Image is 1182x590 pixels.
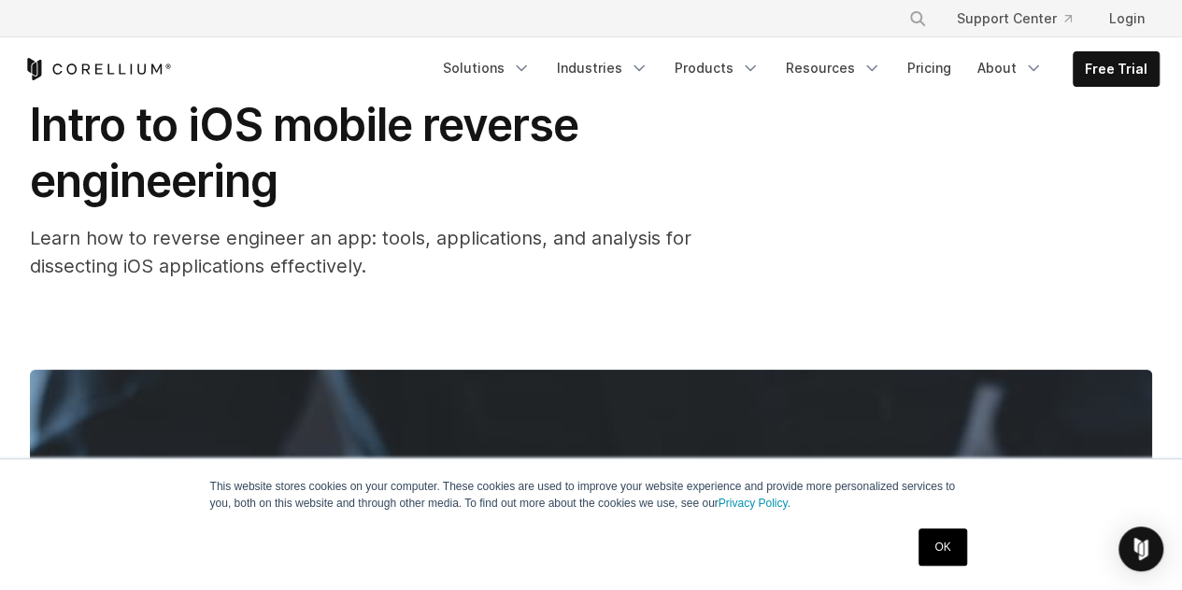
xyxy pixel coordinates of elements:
span: Intro to iOS mobile reverse engineering [30,97,578,208]
a: Free Trial [1074,52,1159,86]
a: Solutions [432,51,542,85]
a: Pricing [896,51,962,85]
a: Corellium Home [23,58,172,80]
a: Login [1094,2,1160,35]
span: Learn how to reverse engineer an app: tools, applications, and analysis for dissecting iOS applic... [30,227,691,277]
div: Open Intercom Messenger [1118,527,1163,571]
a: Resources [775,51,892,85]
button: Search [901,2,934,35]
div: Navigation Menu [432,51,1160,87]
p: This website stores cookies on your computer. These cookies are used to improve your website expe... [210,478,973,512]
a: About [966,51,1054,85]
a: Products [663,51,771,85]
a: Privacy Policy. [719,497,790,510]
a: Industries [546,51,660,85]
a: Support Center [942,2,1087,35]
a: OK [919,528,966,566]
div: Navigation Menu [886,2,1160,35]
